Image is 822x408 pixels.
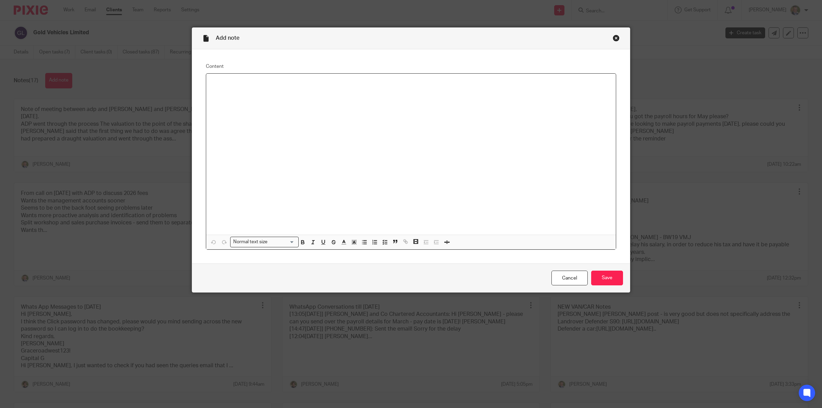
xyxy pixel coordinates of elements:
[613,35,620,41] div: Close this dialog window
[206,63,616,70] label: Content
[216,35,239,41] span: Add note
[551,271,588,285] a: Cancel
[591,271,623,285] input: Save
[270,238,295,246] input: Search for option
[232,238,269,246] span: Normal text size
[230,237,299,247] div: Search for option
